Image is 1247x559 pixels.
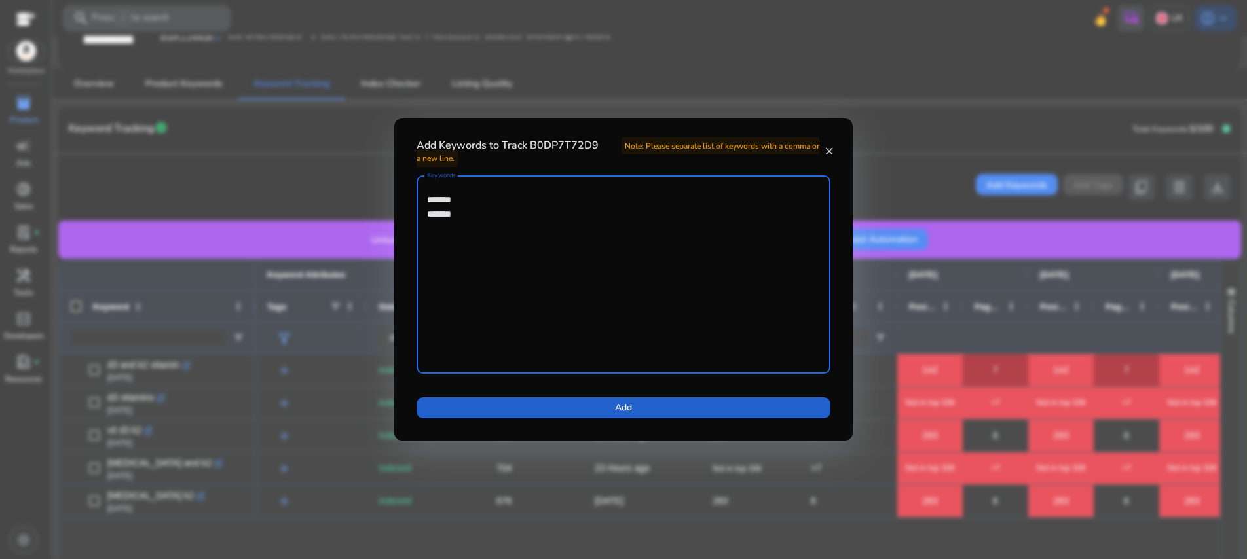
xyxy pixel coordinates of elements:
[417,397,830,418] button: Add
[427,171,456,180] mat-label: Keywords
[417,139,824,164] h4: Add Keywords to Track B0DP7T72D9
[615,401,632,414] span: Add
[824,145,834,157] mat-icon: close
[417,137,819,167] span: Note: Please separate list of keywords with a comma or a new line.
